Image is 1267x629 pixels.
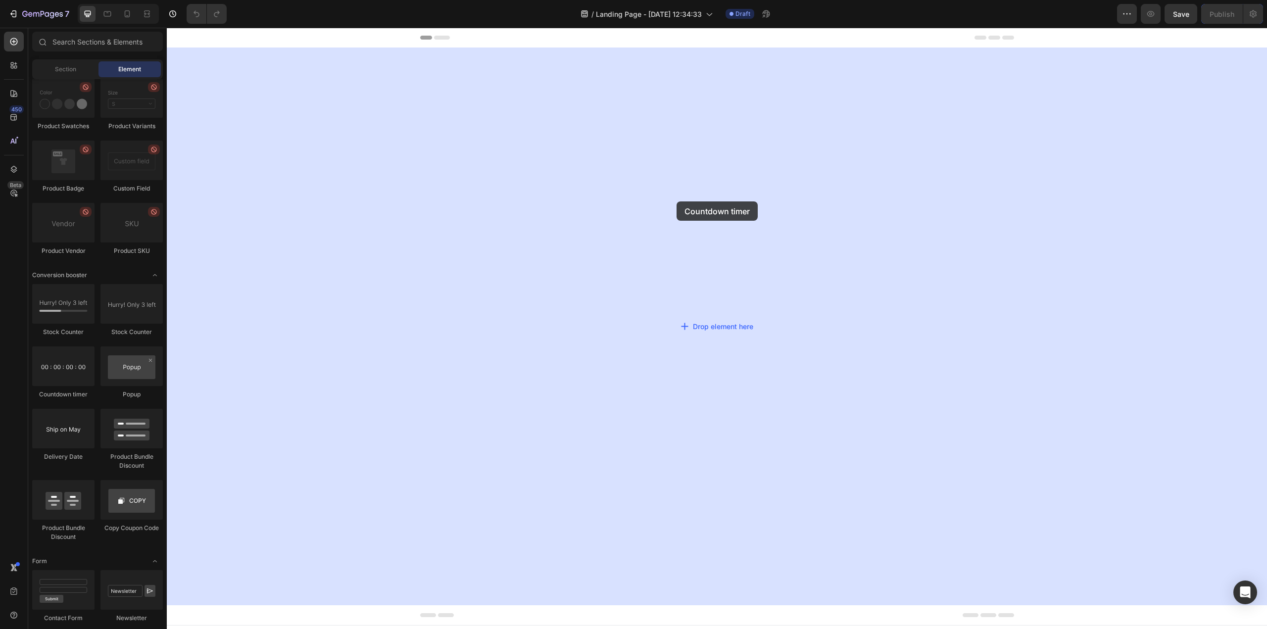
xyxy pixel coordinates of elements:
span: Landing Page - [DATE] 12:34:33 [596,9,702,19]
input: Search Sections & Elements [32,32,163,51]
button: 7 [4,4,74,24]
span: Save [1173,10,1189,18]
div: Beta [7,181,24,189]
span: Draft [735,9,750,18]
div: Popup [100,390,163,399]
span: Form [32,557,47,566]
div: Product Badge [32,184,95,193]
div: Product Vendor [32,246,95,255]
iframe: Design area [167,28,1267,629]
div: Newsletter [100,614,163,623]
button: Publish [1201,4,1243,24]
div: Delivery Date [32,452,95,461]
div: Product Bundle Discount [32,524,95,541]
span: / [591,9,594,19]
div: Product Swatches [32,122,95,131]
div: Product SKU [100,246,163,255]
div: Undo/Redo [187,4,227,24]
div: Custom Field [100,184,163,193]
div: Publish [1210,9,1234,19]
div: Product Variants [100,122,163,131]
span: Element [118,65,141,74]
button: Save [1165,4,1197,24]
span: Toggle open [147,553,163,569]
div: Open Intercom Messenger [1233,581,1257,604]
div: Stock Counter [32,328,95,337]
div: Product Bundle Discount [100,452,163,470]
p: 7 [65,8,69,20]
span: Conversion booster [32,271,87,280]
div: Drop element here [526,293,586,304]
div: Contact Form [32,614,95,623]
span: Section [55,65,76,74]
span: Toggle open [147,267,163,283]
div: Stock Counter [100,328,163,337]
div: Copy Coupon Code [100,524,163,532]
div: Countdown timer [32,390,95,399]
div: 450 [9,105,24,113]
